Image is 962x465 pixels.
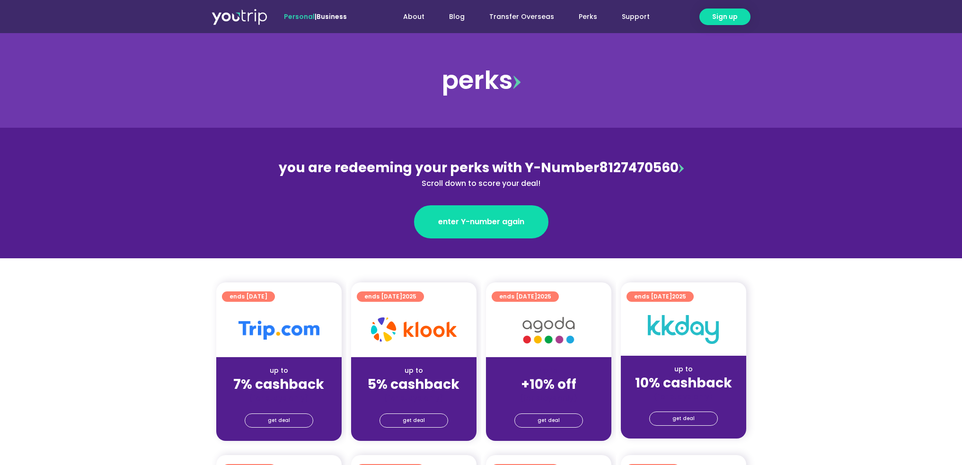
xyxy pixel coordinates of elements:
[245,413,313,428] a: get deal
[364,291,416,302] span: ends [DATE]
[380,413,448,428] a: get deal
[537,292,551,300] span: 2025
[233,375,324,394] strong: 7% cashback
[634,291,686,302] span: ends [DATE]
[268,414,290,427] span: get deal
[628,392,739,402] div: (for stays only)
[540,366,557,375] span: up to
[414,205,548,238] a: enter Y-number again
[712,12,738,22] span: Sign up
[284,12,347,21] span: |
[494,393,604,403] div: (for stays only)
[222,291,275,302] a: ends [DATE]
[538,414,560,427] span: get deal
[402,292,416,300] span: 2025
[566,8,609,26] a: Perks
[284,12,315,21] span: Personal
[477,8,566,26] a: Transfer Overseas
[514,413,583,428] a: get deal
[403,414,425,427] span: get deal
[224,393,334,403] div: (for stays only)
[635,374,732,392] strong: 10% cashback
[672,412,695,425] span: get deal
[521,375,576,394] strong: +10% off
[609,8,662,26] a: Support
[276,158,687,189] div: 8127470560
[229,291,267,302] span: ends [DATE]
[492,291,559,302] a: ends [DATE]2025
[672,292,686,300] span: 2025
[224,366,334,376] div: up to
[628,364,739,374] div: up to
[437,8,477,26] a: Blog
[699,9,750,25] a: Sign up
[649,412,718,426] a: get deal
[359,366,469,376] div: up to
[368,375,459,394] strong: 5% cashback
[499,291,551,302] span: ends [DATE]
[279,158,599,177] span: you are redeeming your perks with Y-Number
[372,8,662,26] nav: Menu
[627,291,694,302] a: ends [DATE]2025
[317,12,347,21] a: Business
[276,178,687,189] div: Scroll down to score your deal!
[359,393,469,403] div: (for stays only)
[391,8,437,26] a: About
[357,291,424,302] a: ends [DATE]2025
[438,216,524,228] span: enter Y-number again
